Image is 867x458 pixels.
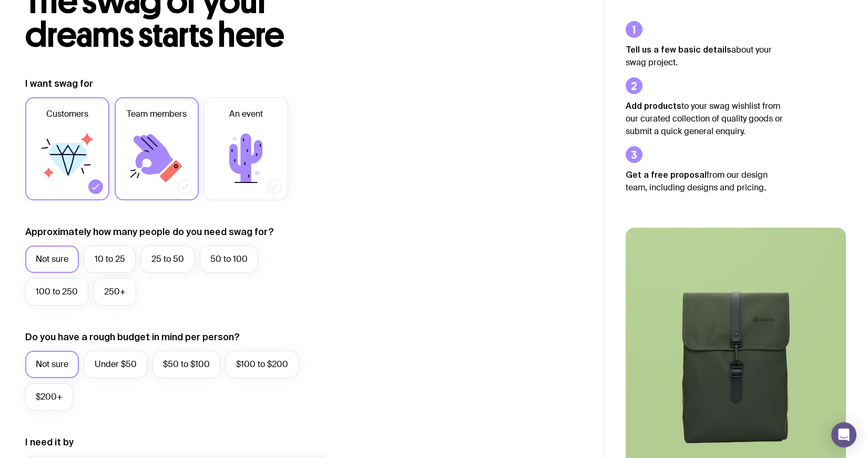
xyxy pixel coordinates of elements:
label: Not sure [25,351,79,378]
label: 50 to 100 [200,246,258,273]
strong: Tell us a few basic details [626,45,731,54]
p: from our design team, including designs and pricing. [626,168,783,194]
label: Not sure [25,246,79,273]
label: $200+ [25,383,73,411]
label: $50 to $100 [152,351,220,378]
p: to your swag wishlist from our curated collection of quality goods or submit a quick general enqu... [626,99,783,138]
label: Approximately how many people do you need swag for? [25,226,274,238]
label: Do you have a rough budget in mind per person? [25,331,240,343]
label: I want swag for [25,77,93,90]
p: about your swag project. [626,43,783,69]
label: I need it by [25,436,74,449]
div: Open Intercom Messenger [831,422,856,447]
strong: Get a free proposal [626,170,707,179]
span: Customers [46,108,88,120]
label: 25 to 50 [141,246,195,273]
label: 10 to 25 [84,246,136,273]
label: $100 to $200 [226,351,299,378]
label: Under $50 [84,351,147,378]
label: 100 to 250 [25,278,88,306]
label: 250+ [94,278,136,306]
span: An event [229,108,263,120]
strong: Add products [626,101,681,110]
span: Team members [127,108,187,120]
